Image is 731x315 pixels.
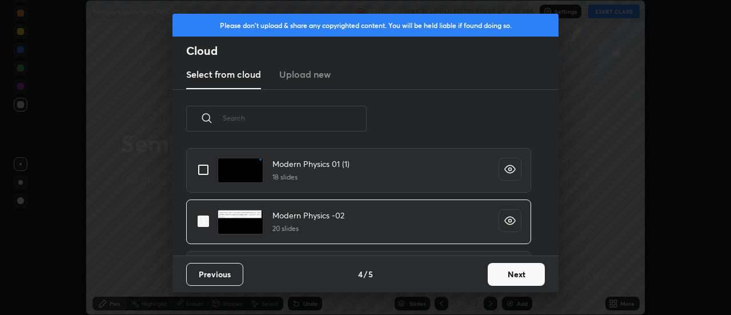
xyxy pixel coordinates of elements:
div: Please don't upload & share any copyrighted content. You will be held liable if found doing so. [172,14,559,37]
h4: Modern Physics 01 (1) [272,158,350,170]
h5: 18 slides [272,172,350,182]
button: Previous [186,263,243,286]
h4: 4 [358,268,363,280]
h2: Cloud [186,43,559,58]
img: 175435520839TSAO.pdf [218,209,263,234]
h4: / [364,268,367,280]
h4: Modern Physics -02 [272,209,344,221]
input: Search [223,94,367,142]
button: Next [488,263,545,286]
h5: 20 slides [272,224,344,234]
h4: 5 [368,268,373,280]
h3: Select from cloud [186,67,261,81]
div: grid [172,145,545,256]
img: 1753397421GZ2WS8.pdf [218,158,263,183]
